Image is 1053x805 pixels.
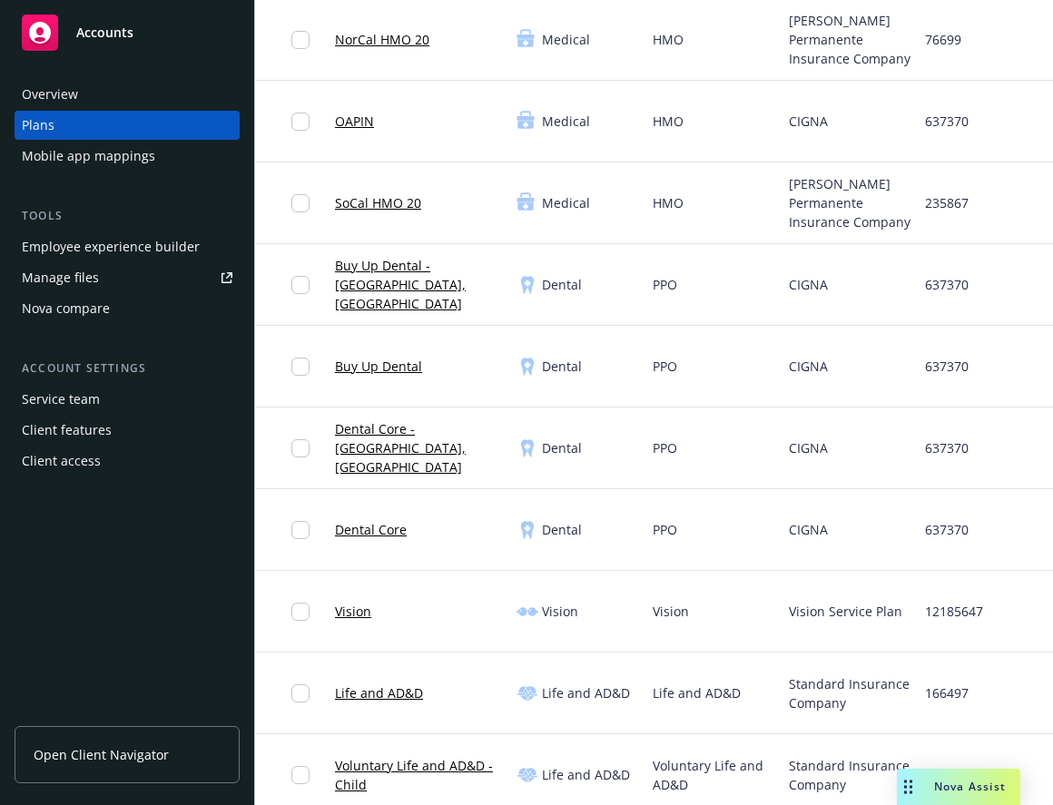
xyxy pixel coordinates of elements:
a: Client access [15,447,240,476]
a: Vision [335,602,371,621]
span: PPO [653,275,677,294]
a: Voluntary Life and AD&D - Child [335,756,502,794]
span: 235867 [925,193,969,212]
span: CIGNA [789,520,828,539]
span: Life and AD&D [653,683,741,702]
a: Service team [15,385,240,414]
input: Toggle Row Selected [291,684,310,702]
span: Vision [653,602,689,621]
div: Account settings [15,359,240,378]
span: Nova Assist [934,779,1006,794]
div: Tools [15,207,240,225]
div: Plans [22,111,54,140]
span: [PERSON_NAME] Permanente Insurance Company [789,174,910,231]
input: Toggle Row Selected [291,31,310,49]
span: CIGNA [789,112,828,131]
div: Overview [22,80,78,109]
span: CIGNA [789,275,828,294]
a: Manage files [15,263,240,292]
span: HMO [653,30,684,49]
input: Toggle Row Selected [291,113,310,131]
a: Mobile app mappings [15,142,240,171]
span: Standard Insurance Company [789,674,910,712]
span: Dental [542,357,582,376]
span: Dental [542,520,582,539]
div: Client features [22,416,112,445]
a: Plans [15,111,240,140]
span: Medical [542,112,590,131]
button: Nova Assist [897,769,1020,805]
a: Dental Core - [GEOGRAPHIC_DATA], [GEOGRAPHIC_DATA] [335,419,502,476]
a: Dental Core [335,520,407,539]
span: PPO [653,520,677,539]
div: Service team [22,385,100,414]
span: 637370 [925,275,969,294]
a: Nova compare [15,294,240,323]
a: Accounts [15,7,240,58]
span: PPO [653,438,677,457]
a: NorCal HMO 20 [335,30,429,49]
span: Medical [542,30,590,49]
span: Life and AD&D [542,683,630,702]
span: 637370 [925,357,969,376]
span: 637370 [925,112,969,131]
input: Toggle Row Selected [291,521,310,539]
span: Open Client Navigator [34,745,169,764]
div: Nova compare [22,294,110,323]
input: Toggle Row Selected [291,603,310,621]
div: Employee experience builder [22,232,200,261]
a: Life and AD&D [335,683,423,702]
span: CIGNA [789,357,828,376]
input: Toggle Row Selected [291,194,310,212]
span: Accounts [76,25,133,40]
span: Medical [542,193,590,212]
span: [PERSON_NAME] Permanente Insurance Company [789,11,910,68]
span: Life and AD&D [542,765,630,784]
span: 637370 [925,438,969,457]
span: 166497 [925,683,969,702]
a: Buy Up Dental - [GEOGRAPHIC_DATA], [GEOGRAPHIC_DATA] [335,256,502,313]
span: Dental [542,438,582,457]
input: Toggle Row Selected [291,766,310,784]
a: Employee experience builder [15,232,240,261]
div: Mobile app mappings [22,142,155,171]
span: Vision [542,602,578,621]
a: Overview [15,80,240,109]
a: SoCal HMO 20 [335,193,421,212]
span: HMO [653,193,684,212]
span: HMO [653,112,684,131]
span: CIGNA [789,438,828,457]
span: Voluntary Life and AD&D [653,756,774,794]
span: Vision Service Plan [789,602,902,621]
div: Manage files [22,263,99,292]
input: Toggle Row Selected [291,439,310,457]
a: Client features [15,416,240,445]
a: Buy Up Dental [335,357,422,376]
span: Dental [542,275,582,294]
span: 637370 [925,520,969,539]
span: 76699 [925,30,961,49]
span: Standard Insurance Company [789,756,910,794]
span: 166497 [925,765,969,784]
input: Toggle Row Selected [291,358,310,376]
span: PPO [653,357,677,376]
div: Drag to move [897,769,920,805]
input: Toggle Row Selected [291,276,310,294]
a: OAPIN [335,112,374,131]
span: 12185647 [925,602,983,621]
div: Client access [22,447,101,476]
